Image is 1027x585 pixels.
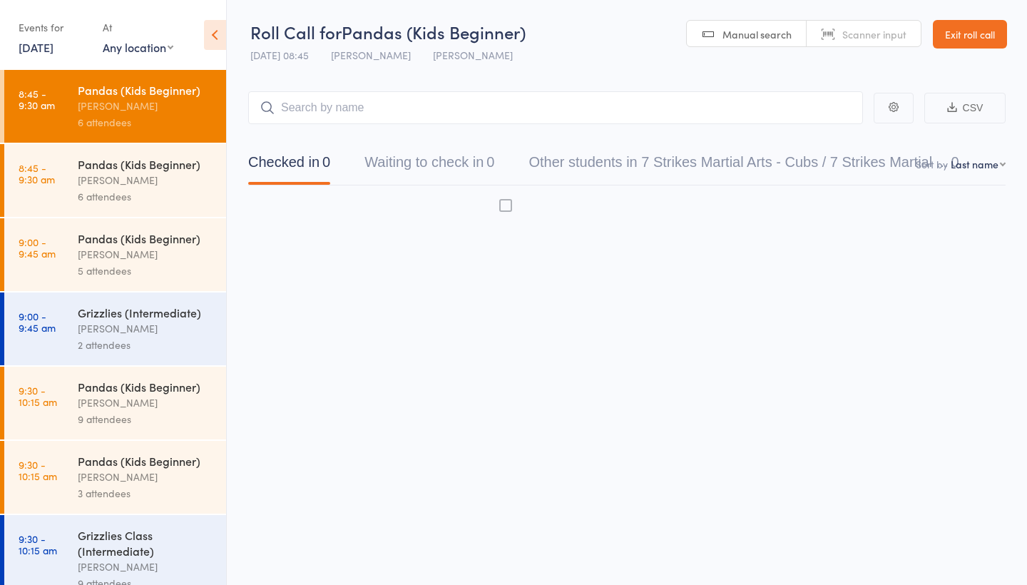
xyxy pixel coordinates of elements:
a: 8:45 -9:30 amPandas (Kids Beginner)[PERSON_NAME]6 attendees [4,70,226,143]
div: Pandas (Kids Beginner) [78,82,214,98]
span: [DATE] 08:45 [250,48,309,62]
time: 9:30 - 10:15 am [19,385,57,407]
a: [DATE] [19,39,53,55]
input: Search by name [248,91,863,124]
div: Any location [103,39,173,55]
a: 9:30 -10:15 amPandas (Kids Beginner)[PERSON_NAME]9 attendees [4,367,226,439]
div: Events for [19,16,88,39]
button: Waiting to check in0 [364,147,494,185]
div: 5 attendees [78,263,214,279]
span: Scanner input [842,27,906,41]
div: 0 [951,154,959,170]
div: 0 [486,154,494,170]
div: Pandas (Kids Beginner) [78,453,214,469]
time: 9:30 - 10:15 am [19,533,57,556]
time: 8:45 - 9:30 am [19,162,55,185]
time: 8:45 - 9:30 am [19,88,55,111]
div: [PERSON_NAME] [78,98,214,114]
div: 6 attendees [78,114,214,131]
a: 8:45 -9:30 amPandas (Kids Beginner)[PERSON_NAME]6 attendees [4,144,226,217]
div: 6 attendees [78,188,214,205]
div: [PERSON_NAME] [78,559,214,575]
div: Pandas (Kids Beginner) [78,379,214,395]
div: At [103,16,173,39]
a: 9:00 -9:45 amPandas (Kids Beginner)[PERSON_NAME]5 attendees [4,218,226,291]
a: 9:00 -9:45 amGrizzlies (Intermediate)[PERSON_NAME]2 attendees [4,292,226,365]
div: [PERSON_NAME] [78,469,214,485]
span: Pandas (Kids Beginner) [342,20,526,44]
div: 9 attendees [78,411,214,427]
label: Sort by [916,157,948,171]
div: [PERSON_NAME] [78,320,214,337]
div: Grizzlies Class (Intermediate) [78,527,214,559]
span: Roll Call for [250,20,342,44]
button: Other students in 7 Strikes Martial Arts - Cubs / 7 Strikes Martial ...0 [528,147,959,185]
div: 0 [322,154,330,170]
div: 3 attendees [78,485,214,502]
div: [PERSON_NAME] [78,246,214,263]
a: 9:30 -10:15 amPandas (Kids Beginner)[PERSON_NAME]3 attendees [4,441,226,514]
time: 9:00 - 9:45 am [19,310,56,333]
time: 9:30 - 10:15 am [19,459,57,482]
span: [PERSON_NAME] [331,48,411,62]
time: 9:00 - 9:45 am [19,236,56,259]
div: 2 attendees [78,337,214,353]
a: Exit roll call [933,20,1007,49]
div: Pandas (Kids Beginner) [78,156,214,172]
div: Last name [951,157,998,171]
span: Manual search [722,27,792,41]
div: [PERSON_NAME] [78,172,214,188]
button: CSV [924,93,1006,123]
div: Grizzlies (Intermediate) [78,305,214,320]
div: [PERSON_NAME] [78,395,214,411]
span: [PERSON_NAME] [433,48,513,62]
div: Pandas (Kids Beginner) [78,230,214,246]
button: Checked in0 [248,147,330,185]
